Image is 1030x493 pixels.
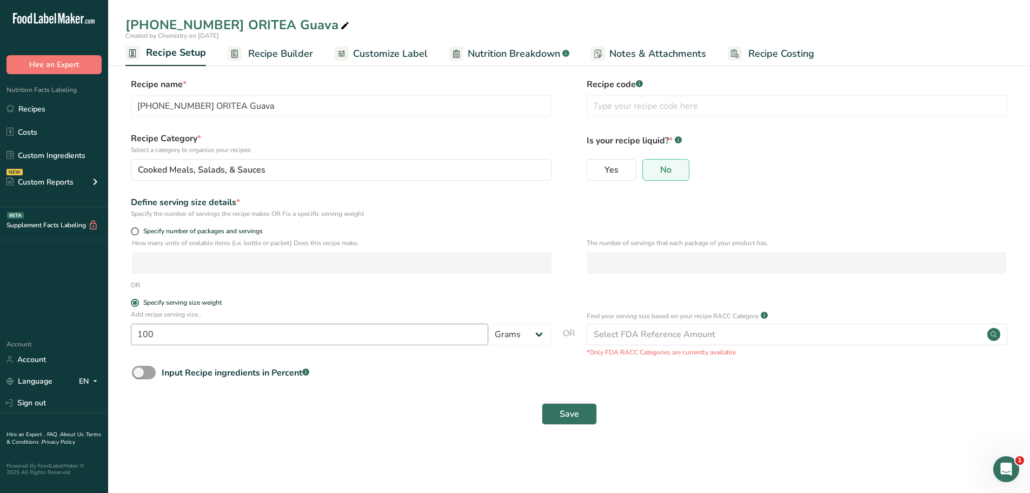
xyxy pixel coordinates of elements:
[42,438,75,446] a: Privacy Policy
[47,431,60,438] a: FAQ .
[587,311,759,321] p: Find your serving size based on your recipe RACC Category
[748,47,814,61] span: Recipe Costing
[6,169,23,175] div: NEW
[139,227,263,235] span: Specify number of packages and servings
[132,238,551,248] p: How many units of sealable items (i.e. bottle or packet) Does this recipe make.
[468,47,560,61] span: Nutrition Breakdown
[131,95,551,117] input: Type your recipe name here
[728,42,814,66] a: Recipe Costing
[60,431,86,438] a: About Us .
[131,324,488,345] input: Type your serving size here
[125,15,351,35] div: [PHONE_NUMBER] ORITEA Guava
[594,328,715,341] div: Select FDA Reference Amount
[79,375,102,388] div: EN
[563,327,575,357] span: OR
[131,159,551,181] button: Cooked Meals, Salads, & Sauces
[131,145,551,155] p: Select a category to organize your recipes
[248,47,313,61] span: Recipe Builder
[587,132,1007,147] p: Is your recipe liquid?
[6,372,52,391] a: Language
[6,176,74,188] div: Custom Reports
[131,132,551,155] label: Recipe Category
[6,431,101,446] a: Terms & Conditions .
[587,95,1007,117] input: Type your recipe code here
[560,407,579,420] span: Save
[587,238,1006,248] p: The number of servings that each package of your product has.
[587,78,1007,91] label: Recipe code
[146,45,206,60] span: Recipe Setup
[131,196,551,209] div: Define serving size details
[6,55,102,74] button: Hire an Expert
[125,31,219,40] span: Created by Chemistry on [DATE]
[143,299,222,307] div: Specify serving size weight
[542,403,597,425] button: Save
[1015,456,1024,465] span: 1
[131,310,551,319] p: Add recipe serving size..
[591,42,706,66] a: Notes & Attachments
[449,42,569,66] a: Nutrition Breakdown
[6,463,102,476] div: Powered By FoodLabelMaker © 2025 All Rights Reserved
[604,165,619,175] span: Yes
[162,366,309,379] div: Input Recipe ingredients in Percent
[993,456,1019,482] iframe: Intercom live chat
[228,42,313,66] a: Recipe Builder
[125,41,206,67] a: Recipe Setup
[138,163,265,176] span: Cooked Meals, Salads, & Sauces
[335,42,428,66] a: Customize Label
[131,209,551,219] div: Specify the number of servings the recipe makes OR Fix a specific serving weight
[660,165,672,175] span: No
[131,280,140,290] div: OR
[6,431,45,438] a: Hire an Expert .
[587,347,1007,357] p: *Only FDA RACC Categories are currently available
[609,47,706,61] span: Notes & Attachments
[131,78,551,91] label: Recipe name
[353,47,428,61] span: Customize Label
[7,212,24,219] div: BETA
